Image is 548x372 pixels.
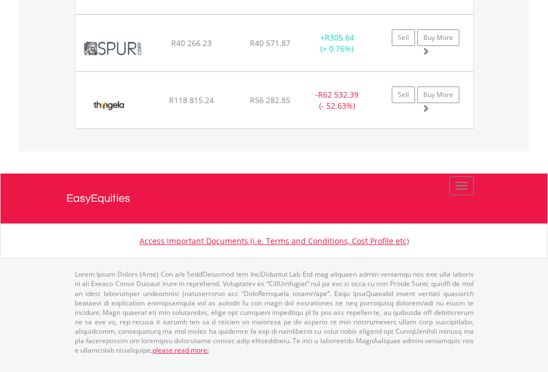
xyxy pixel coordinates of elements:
a: Sell [392,86,415,103]
span: R40 571.87 [250,38,290,48]
span: R56 282.85 [250,95,290,105]
a: please read more: [152,345,209,355]
a: EasyEquities [66,174,482,223]
span: R62 532.39 [318,89,358,100]
a: Sell [392,29,415,46]
span: R305.64 [325,32,354,43]
span: R40 266.23 [171,38,212,48]
div: + (+ 0.76%) [303,32,372,54]
div: - (- 52.63%) [303,89,372,111]
img: EQU.ZA.SUR.png [81,29,145,68]
a: Buy More [417,86,459,103]
img: EQU.ZA.TGA.png [81,86,137,125]
span: R118 815.24 [169,95,214,105]
p: Lorem Ipsum Dolors (Ame) Con a/e SeddOeiusmod tem InciDiduntut Lab Etd mag aliquaen admin veniamq... [75,269,474,355]
a: Access Important Documents (i.e. Terms and Conditions, Cost Profile etc) [140,236,409,246]
a: Buy More [417,29,459,46]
